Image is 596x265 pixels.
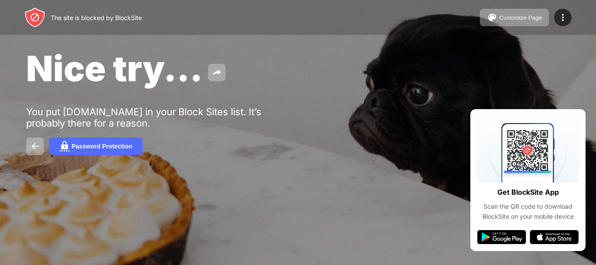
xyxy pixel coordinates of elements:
img: menu-icon.svg [558,12,568,23]
div: You put [DOMAIN_NAME] in your Block Sites list. It’s probably there for a reason. [26,106,296,129]
img: password.svg [59,141,70,151]
img: share.svg [212,67,222,78]
span: Nice try... [26,47,203,89]
button: Customize Page [480,9,549,26]
img: back.svg [30,141,40,151]
div: Password Protection [72,143,132,150]
div: The site is blocked by BlockSite [51,14,142,21]
img: pallet.svg [487,12,497,23]
img: google-play.svg [477,230,526,244]
button: Password Protection [49,138,143,155]
div: Scan the QR code to download BlockSite on your mobile device [477,202,579,221]
img: app-store.svg [530,230,579,244]
div: Customize Page [499,14,542,21]
img: header-logo.svg [24,7,45,28]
